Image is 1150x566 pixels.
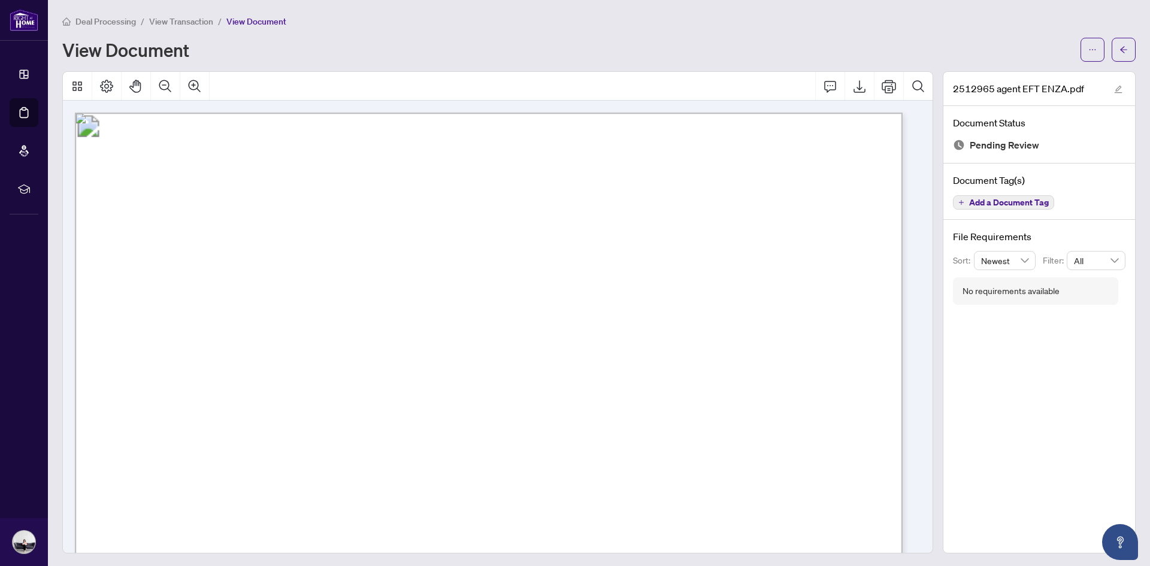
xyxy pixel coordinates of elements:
h4: File Requirements [953,229,1125,244]
span: Pending Review [970,137,1039,153]
h4: Document Status [953,116,1125,130]
span: home [62,17,71,26]
span: All [1074,252,1118,270]
img: Document Status [953,139,965,151]
p: Sort: [953,254,974,267]
h1: View Document [62,40,189,59]
span: arrow-left [1119,46,1128,54]
p: Filter: [1043,254,1067,267]
span: Add a Document Tag [969,198,1049,207]
div: No requirements available [963,284,1060,298]
span: plus [958,199,964,205]
span: Newest [981,252,1029,270]
h4: Document Tag(s) [953,173,1125,187]
span: ellipsis [1088,46,1097,54]
li: / [218,14,222,28]
span: Deal Processing [75,16,136,27]
li: / [141,14,144,28]
img: Profile Icon [13,531,35,553]
button: Add a Document Tag [953,195,1054,210]
span: edit [1114,85,1122,93]
img: logo [10,9,38,31]
span: View Document [226,16,286,27]
span: View Transaction [149,16,213,27]
button: Open asap [1102,524,1138,560]
span: 2512965 agent EFT ENZA.pdf [953,81,1084,96]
